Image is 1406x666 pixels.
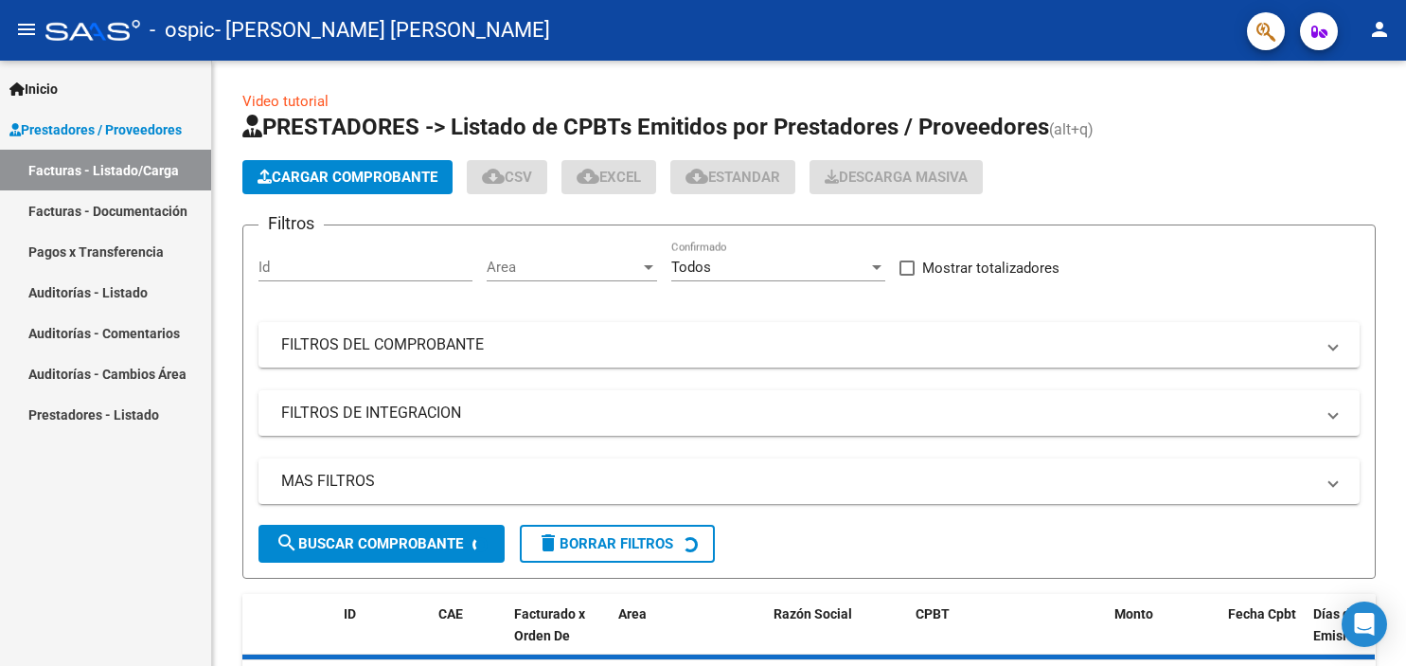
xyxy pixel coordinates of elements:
span: CAE [438,606,463,621]
mat-icon: person [1368,18,1391,41]
span: Mostrar totalizadores [922,257,1059,279]
button: Buscar Comprobante [258,525,505,563]
mat-icon: cloud_download [577,165,599,188]
span: CSV [482,169,532,186]
span: Area [618,606,647,621]
span: Facturado x Orden De [514,606,585,643]
span: ID [344,606,356,621]
span: Descarga Masiva [825,169,968,186]
button: CSV [467,160,547,194]
mat-icon: delete [537,531,560,554]
mat-icon: cloud_download [685,165,708,188]
span: (alt+q) [1049,120,1094,138]
mat-expansion-panel-header: MAS FILTROS [258,459,1360,504]
mat-panel-title: FILTROS DEL COMPROBANTE [281,334,1314,355]
mat-expansion-panel-header: FILTROS DEL COMPROBANTE [258,322,1360,368]
mat-expansion-panel-header: FILTROS DE INTEGRACION [258,390,1360,436]
span: Razón Social [774,606,852,621]
span: Estandar [685,169,780,186]
span: - [PERSON_NAME] [PERSON_NAME] [215,9,550,51]
span: Todos [671,259,711,276]
span: Prestadores / Proveedores [9,119,182,140]
mat-panel-title: MAS FILTROS [281,471,1314,492]
span: Area [487,259,640,276]
span: EXCEL [577,169,641,186]
mat-icon: cloud_download [482,165,505,188]
button: Cargar Comprobante [242,160,453,194]
span: Buscar Comprobante [276,535,463,552]
mat-icon: menu [15,18,38,41]
button: EXCEL [561,160,656,194]
span: CPBT [916,606,950,621]
button: Descarga Masiva [810,160,983,194]
span: - ospic [150,9,215,51]
span: Borrar Filtros [537,535,673,552]
span: Días desde Emisión [1313,606,1379,643]
span: Monto [1114,606,1153,621]
span: Cargar Comprobante [258,169,437,186]
span: Fecha Cpbt [1228,606,1296,621]
h3: Filtros [258,210,324,237]
a: Video tutorial [242,93,329,110]
app-download-masive: Descarga masiva de comprobantes (adjuntos) [810,160,983,194]
button: Borrar Filtros [520,525,715,563]
mat-panel-title: FILTROS DE INTEGRACION [281,403,1314,423]
span: Inicio [9,79,58,99]
div: Open Intercom Messenger [1342,602,1387,647]
span: PRESTADORES -> Listado de CPBTs Emitidos por Prestadores / Proveedores [242,114,1049,140]
button: Estandar [670,160,795,194]
mat-icon: search [276,531,298,554]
